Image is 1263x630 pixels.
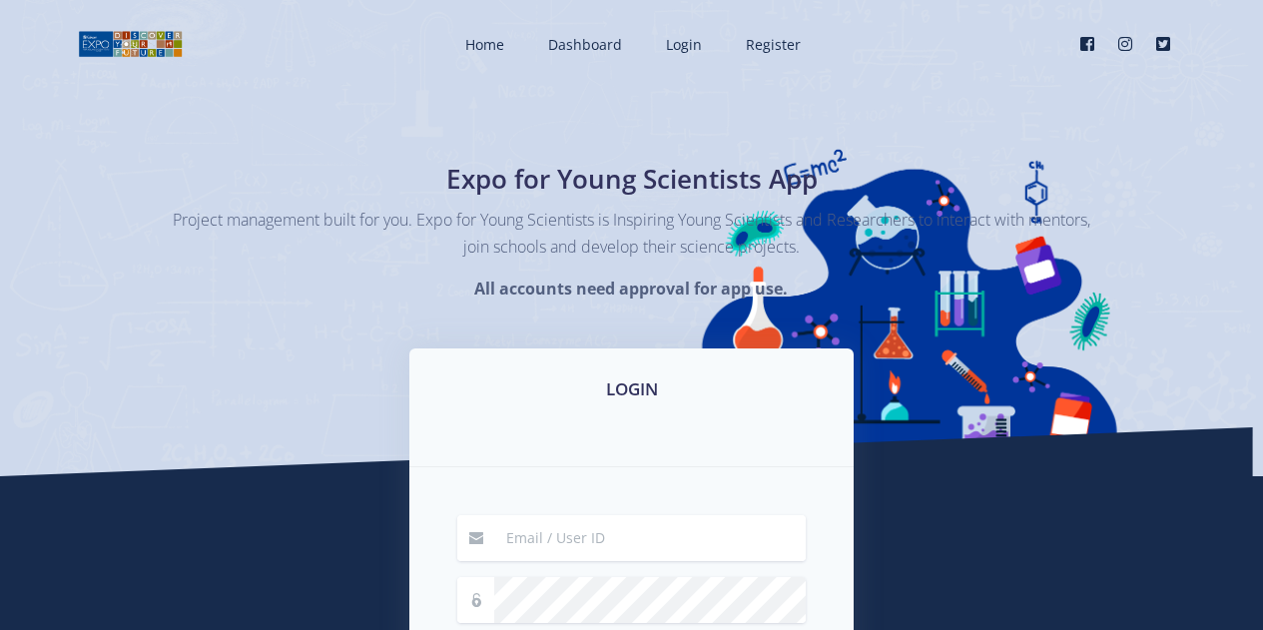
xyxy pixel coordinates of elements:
a: Register [726,18,817,71]
span: Register [746,35,801,54]
h3: LOGIN [433,376,830,402]
a: Dashboard [528,18,638,71]
input: Email / User ID [494,515,806,561]
span: Dashboard [548,35,622,54]
p: Project management built for you. Expo for Young Scientists is Inspiring Young Scientists and Res... [173,207,1091,261]
span: Login [666,35,702,54]
h1: Expo for Young Scientists App [268,160,996,199]
strong: All accounts need approval for app use. [474,278,788,300]
a: Home [445,18,520,71]
span: Home [465,35,504,54]
a: Login [646,18,718,71]
img: logo01.png [78,29,183,59]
